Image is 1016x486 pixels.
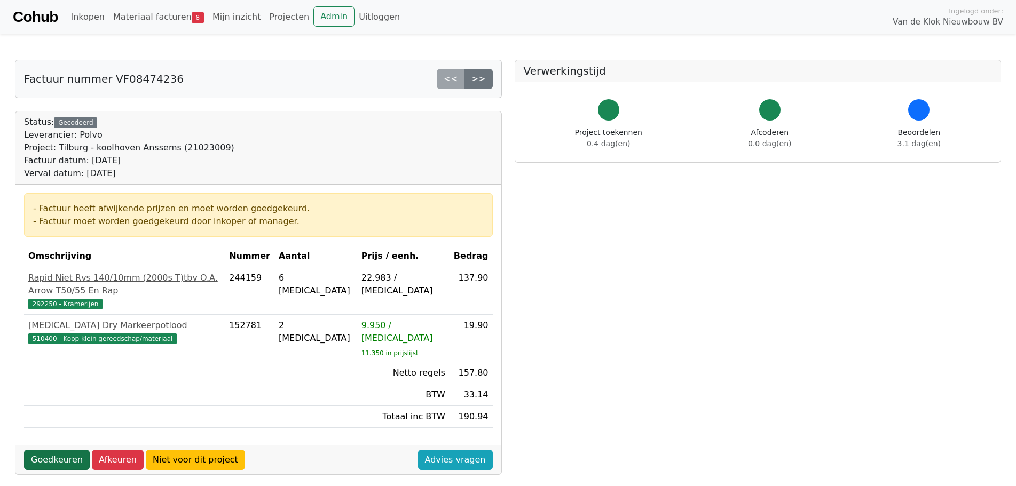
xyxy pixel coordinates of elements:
[24,167,234,180] div: Verval datum: [DATE]
[279,319,353,345] div: 2 [MEDICAL_DATA]
[28,319,220,332] div: [MEDICAL_DATA] Dry Markeerpotlood
[357,384,450,406] td: BTW
[24,141,234,154] div: Project: Tilburg - koolhoven Anssems (21023009)
[24,450,90,470] a: Goedkeuren
[24,245,225,267] th: Omschrijving
[225,267,274,315] td: 244159
[33,215,484,228] div: - Factuur moet worden goedgekeurd door inkoper of manager.
[28,333,177,344] span: 510400 - Koop klein gereedschap/materiaal
[357,362,450,384] td: Netto regels
[33,202,484,215] div: - Factuur heeft afwijkende prijzen en moet worden goedgekeurd.
[361,349,419,357] sub: 11.350 in prijslijst
[265,6,313,28] a: Projecten
[464,69,493,89] a: >>
[748,127,791,149] div: Afcoderen
[225,315,274,362] td: 152781
[357,245,450,267] th: Prijs / eenh.
[450,384,493,406] td: 33.14
[893,16,1003,28] span: Van de Klok Nieuwbouw BV
[418,450,493,470] a: Advies vragen
[355,6,404,28] a: Uitloggen
[274,245,357,267] th: Aantal
[450,267,493,315] td: 137.90
[24,129,234,141] div: Leverancier: Polvo
[897,127,941,149] div: Beoordelen
[28,299,103,309] span: 292250 - Kramerijen
[13,4,58,30] a: Cohub
[313,6,355,27] a: Admin
[357,406,450,428] td: Totaal inc BTW
[897,139,941,148] span: 3.1 dag(en)
[524,65,993,77] h5: Verwerkingstijd
[192,12,204,23] span: 8
[28,272,220,310] a: Rapid Niet Rvs 140/10mm (2000s T)tbv O.A. Arrow T50/55 En Rap292250 - Kramerijen
[146,450,245,470] a: Niet voor dit project
[24,116,234,180] div: Status:
[24,73,184,85] h5: Factuur nummer VF08474236
[208,6,265,28] a: Mijn inzicht
[24,154,234,167] div: Factuur datum: [DATE]
[361,319,445,345] div: 9.950 / [MEDICAL_DATA]
[28,319,220,345] a: [MEDICAL_DATA] Dry Markeerpotlood510400 - Koop klein gereedschap/materiaal
[54,117,97,128] div: Gecodeerd
[450,406,493,428] td: 190.94
[66,6,108,28] a: Inkopen
[748,139,791,148] span: 0.0 dag(en)
[28,272,220,297] div: Rapid Niet Rvs 140/10mm (2000s T)tbv O.A. Arrow T50/55 En Rap
[450,245,493,267] th: Bedrag
[949,6,1003,16] span: Ingelogd onder:
[450,362,493,384] td: 157.80
[361,272,445,297] div: 22.983 / [MEDICAL_DATA]
[450,315,493,362] td: 19.90
[92,450,144,470] a: Afkeuren
[587,139,630,148] span: 0.4 dag(en)
[279,272,353,297] div: 6 [MEDICAL_DATA]
[575,127,642,149] div: Project toekennen
[225,245,274,267] th: Nummer
[109,6,208,28] a: Materiaal facturen8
